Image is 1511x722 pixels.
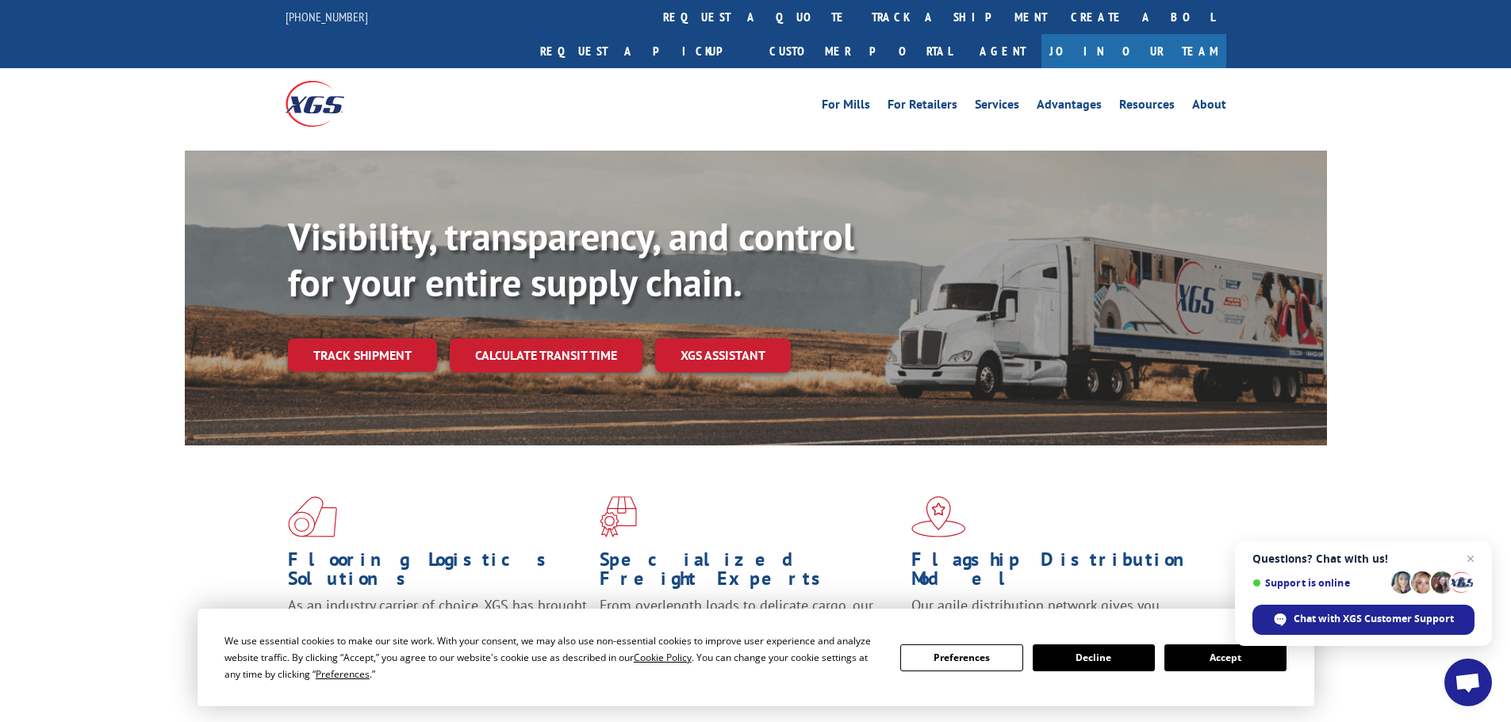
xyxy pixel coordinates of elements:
h1: Specialized Freight Experts [600,550,899,596]
a: Agent [964,34,1041,68]
a: XGS ASSISTANT [655,338,791,372]
a: Join Our Team [1041,34,1226,68]
div: Chat with XGS Customer Support [1252,605,1475,635]
button: Accept [1164,644,1287,671]
a: Calculate transit time [450,338,642,372]
a: Advantages [1037,98,1102,116]
div: Cookie Consent Prompt [198,609,1314,706]
span: Support is online [1252,577,1386,589]
a: About [1192,98,1226,116]
button: Decline [1033,644,1155,671]
span: Chat with XGS Customer Support [1294,612,1454,626]
p: From overlength loads to delicate cargo, our experienced staff knows the best way to move your fr... [600,596,899,667]
div: Open chat [1444,659,1492,706]
a: [PHONE_NUMBER] [286,9,368,25]
button: Preferences [900,644,1022,671]
a: Request a pickup [528,34,757,68]
span: Our agile distribution network gives you nationwide inventory management on demand. [911,596,1203,633]
span: Cookie Policy [634,651,692,664]
a: Track shipment [288,338,437,372]
b: Visibility, transparency, and control for your entire supply chain. [288,212,854,307]
a: Customer Portal [757,34,964,68]
a: Services [975,98,1019,116]
span: Questions? Chat with us! [1252,552,1475,565]
span: Preferences [316,667,370,681]
a: For Retailers [888,98,957,116]
h1: Flooring Logistics Solutions [288,550,588,596]
div: We use essential cookies to make our site work. With your consent, we may also use non-essential ... [224,632,881,682]
img: xgs-icon-total-supply-chain-intelligence-red [288,496,337,537]
h1: Flagship Distribution Model [911,550,1211,596]
span: As an industry carrier of choice, XGS has brought innovation and dedication to flooring logistics... [288,596,587,652]
img: xgs-icon-flagship-distribution-model-red [911,496,966,537]
span: Close chat [1461,549,1480,568]
a: Resources [1119,98,1175,116]
img: xgs-icon-focused-on-flooring-red [600,496,637,537]
a: For Mills [822,98,870,116]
